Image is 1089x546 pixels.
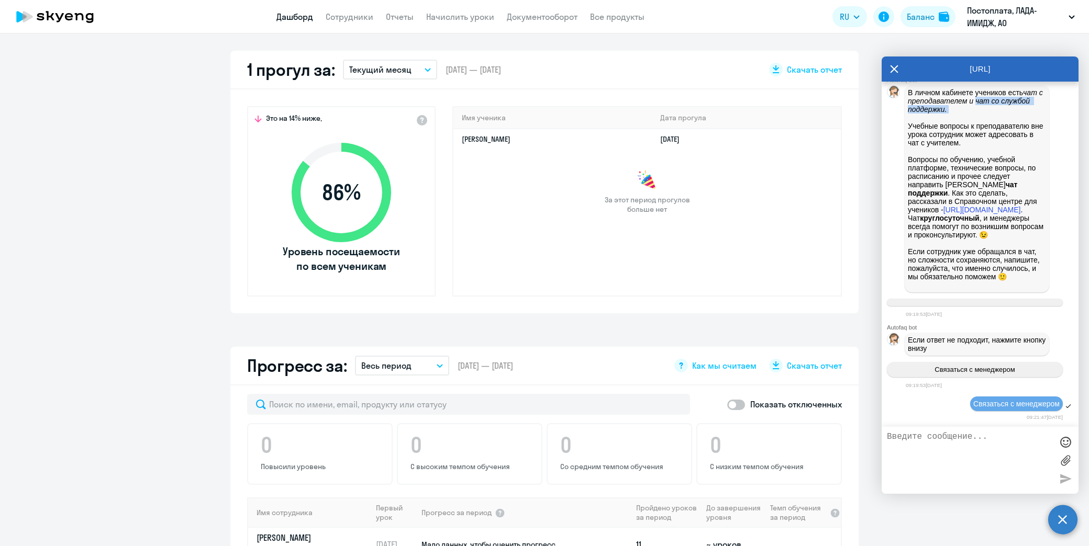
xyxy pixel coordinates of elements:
img: bot avatar [887,86,901,101]
th: Имя ученика [453,107,652,129]
a: Отчеты [386,12,414,22]
span: Прогресс за период [421,508,492,517]
span: RU [840,10,849,23]
label: Лимит 10 файлов [1058,452,1073,468]
a: Все продукты [590,12,644,22]
button: Связаться с менеджером [887,362,1063,377]
th: До завершения уровня [702,497,765,528]
a: [DATE] [660,134,688,144]
strong: чат поддержки [908,180,1019,197]
a: [PERSON_NAME] [462,134,510,144]
input: Поиск по имени, email, продукту или статусу [247,394,690,415]
th: Первый урок [372,497,420,528]
h2: Прогресс за: [247,355,347,376]
p: [PERSON_NAME] [257,532,364,543]
a: Дашборд [276,12,313,22]
time: 09:19:53[DATE] [906,311,942,317]
div: Autofaq bot [887,324,1079,331]
span: Как мы считаем [692,360,757,371]
span: 86 % [281,180,402,205]
img: bot avatar [887,333,901,348]
time: 09:19:53[DATE] [906,382,942,388]
button: Балансbalance [901,6,955,27]
button: RU [832,6,867,27]
span: Уровень посещаемости по всем ученикам [281,244,402,274]
span: Скачать отчет [787,64,842,75]
a: Сотрудники [326,12,373,22]
span: Связаться с менеджером [973,400,1060,408]
a: [URL][DOMAIN_NAME] [943,206,1021,214]
img: balance [939,12,949,22]
th: Пройдено уроков за период [632,497,702,528]
p: Показать отключенных [750,398,842,411]
a: Документооборот [507,12,577,22]
a: Начислить уроки [426,12,494,22]
span: [DATE] — [DATE] [446,64,501,75]
span: Связаться с менеджером [935,366,1015,373]
button: Постоплата, ЛАДА-ИМИДЖ, АО [962,4,1080,29]
p: В личном кабинете учеников есть Учебные вопросы к преподавателю вне урока сотрудник может адресов... [908,88,1046,289]
th: Имя сотрудника [248,497,372,528]
p: Весь период [361,359,412,372]
img: congrats [637,170,658,191]
h2: 1 прогул за: [247,59,335,80]
span: Это на 14% ниже, [266,113,322,126]
span: За этот период прогулов больше нет [603,195,691,214]
time: 09:21:47[DATE] [1027,414,1063,420]
span: [DATE] — [DATE] [458,360,513,371]
th: Дата прогула [652,107,841,129]
strong: круглосуточный [920,214,979,222]
button: Весь период [355,356,449,376]
span: Если ответ не подходит, нажмите кнопку внизу [908,336,1048,352]
em: чат с преподавателем и чат со службой поддержки. [908,88,1045,113]
p: Текущий месяц [349,63,412,76]
button: Текущий месяц [343,60,437,79]
div: Баланс [907,10,935,23]
span: Темп обучения за период [770,503,827,522]
p: Постоплата, ЛАДА-ИМИДЖ, АО [967,4,1064,29]
span: Скачать отчет [787,360,842,371]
